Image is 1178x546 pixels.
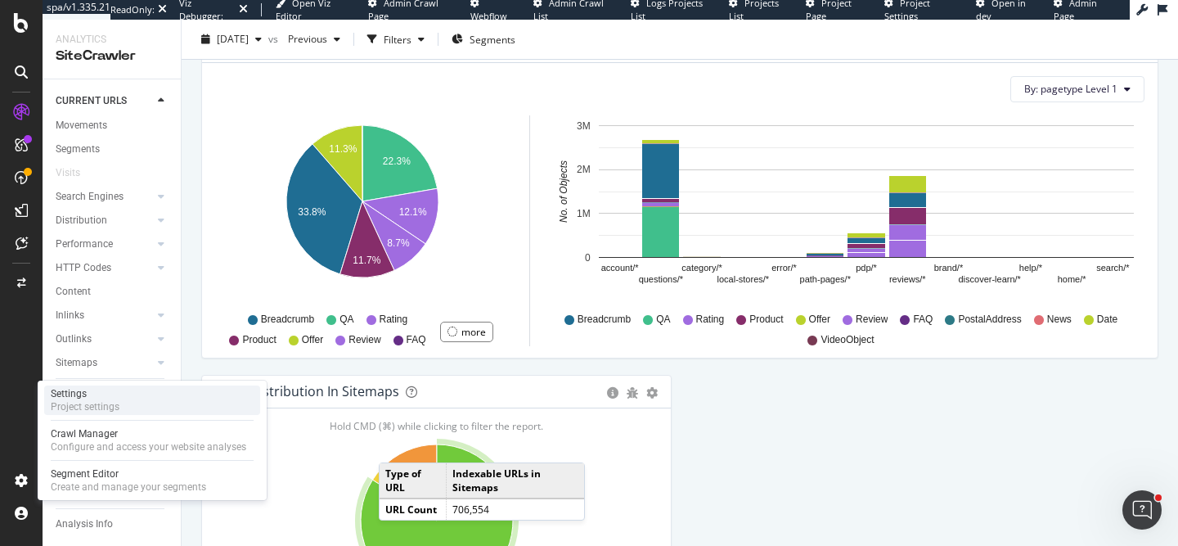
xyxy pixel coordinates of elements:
button: Filters [361,26,431,52]
svg: A chart. [550,115,1144,305]
span: Webflow [470,10,507,22]
text: 1M [577,208,591,219]
button: Segments [445,26,522,52]
div: Configure and access your website analyses [51,440,246,453]
span: QA [339,313,353,327]
div: ReadOnly: [110,3,155,16]
div: Visits [56,165,80,182]
a: Inlinks [56,307,153,324]
div: bug [627,387,638,399]
div: Analysis Info [56,516,113,533]
text: discover-learn/* [958,274,1021,284]
text: 12.1% [399,206,427,218]
text: category/* [681,263,722,273]
span: Breadcrumb [578,313,631,327]
div: Performance [56,236,113,253]
div: Create and manage your segments [51,481,206,494]
text: 22.3% [383,156,411,167]
a: Analysis Info [56,516,169,533]
span: Offer [302,333,323,347]
td: Type of URL [380,463,446,499]
a: Segment EditorCreate and manage your segments [44,466,260,495]
div: Inlinks [56,307,84,324]
iframe: Intercom live chat [1122,490,1162,530]
div: Analytics [56,33,168,47]
span: Product [242,333,276,347]
span: vs [268,32,281,46]
text: account/* [601,263,640,273]
div: CURRENT URLS [56,93,127,110]
div: Segments [56,141,100,158]
span: Breadcrumb [261,313,314,327]
div: Settings [51,387,119,400]
text: help/* [1019,263,1043,273]
a: Outlinks [56,331,153,348]
text: brand/* [934,263,964,273]
a: HTTP Codes [56,259,153,277]
span: Review [856,313,888,327]
span: By: pagetype Level 1 [1024,82,1117,96]
button: [DATE] [195,26,268,52]
text: pdp/* [856,263,877,273]
div: Search Engines [56,188,124,205]
text: home/* [1058,274,1087,284]
a: Movements [56,117,169,134]
a: Performance [56,236,153,253]
div: SiteCrawler [56,47,168,65]
text: 11.7% [353,255,380,266]
div: Crawl Manager [51,427,246,440]
span: QA [656,313,670,327]
span: Review [348,333,380,347]
a: SettingsProject settings [44,386,260,415]
text: 8.7% [387,237,410,249]
span: Previous [281,32,327,46]
text: local-stores/* [717,274,770,284]
span: 2025 Aug. 12th [217,32,249,46]
a: Search Engines [56,188,153,205]
div: Movements [56,117,107,134]
span: Rating [380,313,408,327]
text: No. of Objects [558,160,569,223]
td: URL Count [380,499,446,520]
div: Outlinks [56,331,92,348]
span: FAQ [407,333,426,347]
span: VideoObject [821,333,874,347]
div: Content [56,283,91,300]
text: search/* [1096,263,1130,273]
div: more [461,325,486,339]
text: reviews/* [889,274,926,284]
a: Segments [56,141,169,158]
text: path-pages/* [800,274,852,284]
text: error/* [771,263,797,273]
text: 0 [585,252,591,264]
div: A chart. [219,115,506,305]
div: Segment Editor [51,467,206,481]
div: Sitemaps [56,354,97,372]
button: Previous [281,26,347,52]
div: Distribution [56,212,107,229]
td: Indexable URLs in Sitemaps [446,463,584,499]
a: CURRENT URLS [56,93,153,110]
button: By: pagetype Level 1 [1010,76,1144,102]
span: PostalAddress [958,313,1021,327]
span: News [1047,313,1072,327]
text: 33.8% [298,206,326,218]
div: gear [646,387,658,399]
span: Rating [696,313,725,327]
a: Content [56,283,169,300]
div: Filters [384,32,411,46]
text: 11.3% [329,143,357,155]
span: Date [1097,313,1117,327]
div: circle-info [607,387,618,399]
span: Segments [470,32,515,46]
a: Sitemaps [56,354,153,372]
td: 706,554 [446,499,584,520]
div: URLs Distribution in Sitemaps [215,383,399,399]
a: Distribution [56,212,153,229]
a: Crawl ManagerConfigure and access your website analyses [44,426,260,455]
a: Visits [56,165,97,182]
span: Product [749,313,783,327]
div: HTTP Codes [56,259,111,277]
span: Offer [809,313,830,327]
